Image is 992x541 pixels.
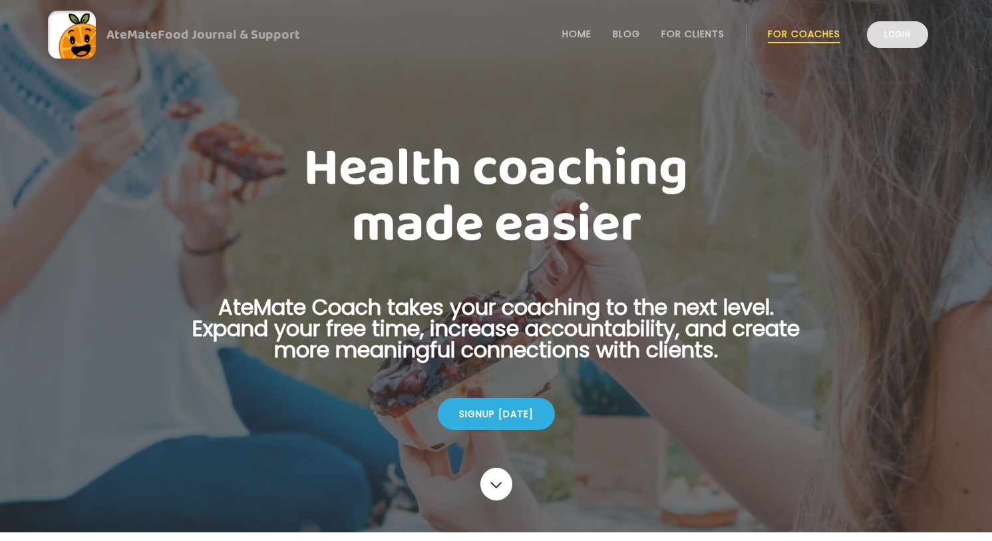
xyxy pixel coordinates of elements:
a: AteMateFood Journal & Support [48,11,944,59]
h1: Health coaching made easier [172,141,821,253]
p: AteMate Coach takes your coaching to the next level. Expand your free time, increase accountabili... [172,297,821,377]
a: For Coaches [768,29,840,39]
a: Blog [613,29,640,39]
a: For Clients [661,29,725,39]
div: AteMate [96,24,300,45]
div: Signup [DATE] [438,398,555,430]
a: Login [867,21,928,48]
span: Food Journal & Support [158,24,300,45]
a: Home [562,29,591,39]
